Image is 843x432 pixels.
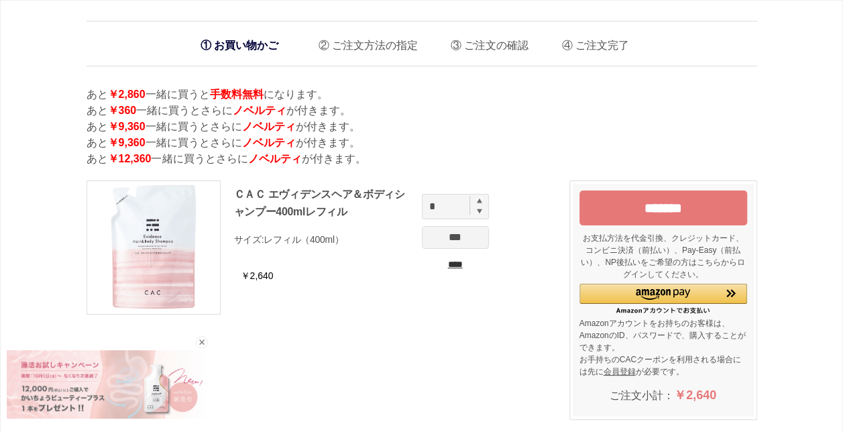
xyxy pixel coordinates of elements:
[87,181,220,314] img: ＣＡＣ エヴィデンスヘア＆ボディシャンプー400mlレフィル
[247,153,301,164] span: ノベルティ
[108,137,146,148] span: ￥9,360
[194,32,285,59] li: お買い物かご
[441,28,528,56] li: ご注文の確認
[308,28,418,56] li: ご注文方法の指定
[234,188,405,217] a: ＣＡＣ エヴィデンスヘア＆ボディシャンプー400mlレフィル
[242,121,296,132] span: ノベルティ
[477,198,482,203] img: spinplus.gif
[674,388,716,402] span: ￥2,640
[579,317,747,378] p: Amazonアカウントをお持ちのお客様は、AmazonのID、パスワードで、購入することができます。 お手持ちのCACクーポンを利用される場合には先に が必要です。
[234,233,415,246] p: サイズ:
[477,208,482,214] img: spinminus.gif
[108,89,146,100] span: ￥2,860
[242,137,296,148] span: ノベルティ
[579,284,747,314] div: Amazon Pay - Amazonアカウントをお使いください
[108,153,152,164] span: ￥12,360
[108,105,137,116] span: ￥360
[87,87,757,103] p: あと 一緒に買うと になります。
[210,89,264,100] span: 手数料無料
[264,234,343,245] span: レフィル（400ml）
[87,103,757,119] p: あと 一緒に買うとさらに が付きます。
[579,232,747,280] p: お支払方法を代金引換、クレジットカード、コンビニ決済（前払い）、Pay-Easy（前払い）、NP後払いをご希望の方はこちらからログインしてください。
[87,135,757,151] p: あと 一緒に買うとさらに が付きます。
[87,119,757,135] p: あと 一緒に買うとさらに が付きます。
[552,28,629,56] li: ご注文完了
[233,105,286,116] span: ノベルティ
[604,367,636,376] a: 会員登録
[579,381,747,410] div: ご注文小計：
[87,151,757,167] p: あと 一緒に買うとさらに が付きます。
[108,121,146,132] span: ￥9,360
